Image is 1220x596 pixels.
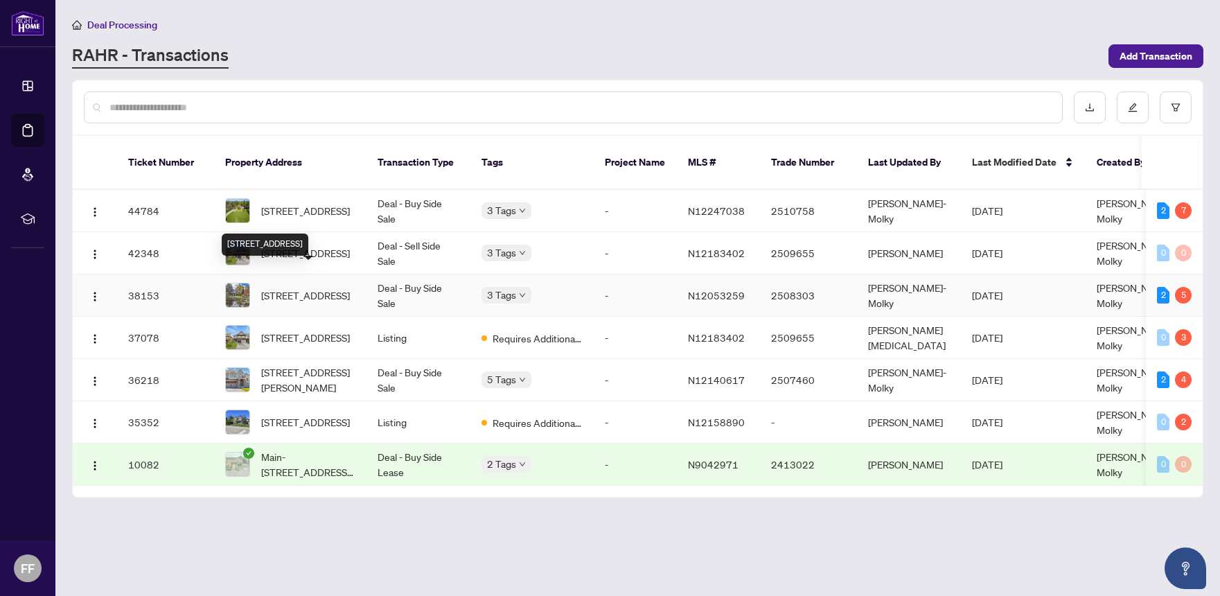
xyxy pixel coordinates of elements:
button: filter [1160,91,1192,123]
button: download [1074,91,1106,123]
img: thumbnail-img [226,283,249,307]
button: Logo [84,284,106,306]
img: thumbnail-img [226,199,249,222]
img: Logo [89,207,100,218]
span: down [519,249,526,256]
span: 3 Tags [487,202,516,218]
img: thumbnail-img [226,410,249,434]
th: Created By [1086,136,1169,190]
td: [PERSON_NAME][MEDICAL_DATA] [857,317,961,359]
span: [PERSON_NAME]-Molky [1097,324,1175,351]
span: [DATE] [972,416,1002,428]
td: Deal - Buy Side Sale [366,190,470,232]
span: [STREET_ADDRESS] [261,330,350,345]
th: Tags [470,136,594,190]
td: - [594,190,677,232]
td: Deal - Buy Side Sale [366,359,470,401]
img: Logo [89,418,100,429]
span: edit [1128,103,1138,112]
button: Logo [84,369,106,391]
div: 2 [1157,371,1169,388]
td: 37078 [117,317,214,359]
td: - [594,444,677,486]
th: Trade Number [760,136,857,190]
span: Requires Additional Docs [493,331,583,346]
td: 2413022 [760,444,857,486]
td: [PERSON_NAME]-Molky [857,190,961,232]
div: 0 [1175,245,1192,261]
td: 2508303 [760,274,857,317]
th: Ticket Number [117,136,214,190]
span: [PERSON_NAME]-Molky [1097,239,1175,267]
th: Property Address [214,136,366,190]
a: RAHR - Transactions [72,44,229,69]
div: 7 [1175,202,1192,219]
button: edit [1117,91,1149,123]
td: [PERSON_NAME] [857,232,961,274]
button: Logo [84,453,106,475]
td: Deal - Sell Side Sale [366,232,470,274]
th: MLS # [677,136,760,190]
div: [STREET_ADDRESS] [222,234,308,256]
td: 2507460 [760,359,857,401]
span: Main-[STREET_ADDRESS][PERSON_NAME][PERSON_NAME][PERSON_NAME] [261,449,355,480]
img: Logo [89,333,100,344]
button: Open asap [1165,547,1206,589]
span: [DATE] [972,289,1002,301]
td: [PERSON_NAME] [857,444,961,486]
div: 3 [1175,329,1192,346]
td: [PERSON_NAME]-Molky [857,274,961,317]
span: N9042971 [688,458,739,471]
td: 2509655 [760,232,857,274]
span: [DATE] [972,374,1002,386]
span: check-circle [243,448,254,459]
span: [DATE] [972,458,1002,471]
span: down [519,461,526,468]
button: Logo [84,242,106,264]
td: - [594,317,677,359]
td: 10082 [117,444,214,486]
span: [PERSON_NAME]-Molky [1097,450,1175,478]
td: 38153 [117,274,214,317]
span: FF [21,559,35,578]
img: thumbnail-img [226,453,249,476]
img: logo [11,10,44,36]
span: [PERSON_NAME]-Molky [1097,281,1175,309]
div: 0 [1157,414,1169,430]
td: - [594,274,677,317]
span: down [519,292,526,299]
span: [STREET_ADDRESS] [261,203,350,218]
span: N12140617 [688,374,745,386]
th: Last Updated By [857,136,961,190]
td: Listing [366,317,470,359]
td: - [594,359,677,401]
span: 2 Tags [487,456,516,472]
span: [DATE] [972,204,1002,217]
div: 2 [1175,414,1192,430]
span: [STREET_ADDRESS][PERSON_NAME] [261,365,355,395]
div: 2 [1157,202,1169,219]
img: thumbnail-img [226,326,249,349]
button: Logo [84,411,106,433]
span: [PERSON_NAME]-Molky [1097,408,1175,436]
td: 42348 [117,232,214,274]
td: 36218 [117,359,214,401]
span: N12247038 [688,204,745,217]
td: Listing [366,401,470,444]
span: [PERSON_NAME]-Molky [1097,366,1175,394]
span: N12183402 [688,331,745,344]
div: 0 [1157,456,1169,473]
td: 44784 [117,190,214,232]
td: [PERSON_NAME]-Molky [857,359,961,401]
span: [DATE] [972,247,1002,259]
td: - [594,232,677,274]
span: [STREET_ADDRESS] [261,288,350,303]
div: 0 [1157,245,1169,261]
span: Last Modified Date [972,155,1057,170]
span: down [519,376,526,383]
img: thumbnail-img [226,368,249,392]
button: Logo [84,326,106,349]
span: down [519,207,526,214]
span: [PERSON_NAME]-Molky [1097,197,1175,225]
div: 2 [1157,287,1169,304]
